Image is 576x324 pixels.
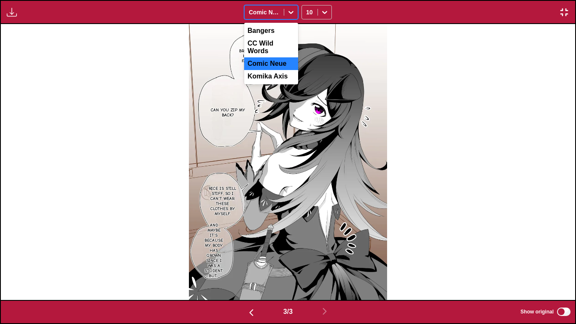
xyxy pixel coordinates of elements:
p: Brother, I have a favor to ask. [235,47,265,70]
span: 3 / 3 [283,308,293,316]
p: Rice is still stiff, so I can't wear these clothes by myself. [207,184,238,218]
img: Previous page [246,308,256,318]
img: Next page [320,306,330,316]
div: Bangers [244,24,298,37]
span: Show original [520,309,554,315]
div: CC Wild Words [244,37,298,57]
p: Can you zip my back? [208,106,248,119]
div: Komika Axis [244,70,298,83]
img: Manga Panel [189,24,387,300]
input: Show original [557,308,571,316]
p: And maybe it's because my body has grown since I was a student, but... [202,221,226,280]
div: Comic Neue [244,57,298,70]
img: Download translated images [7,7,17,17]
